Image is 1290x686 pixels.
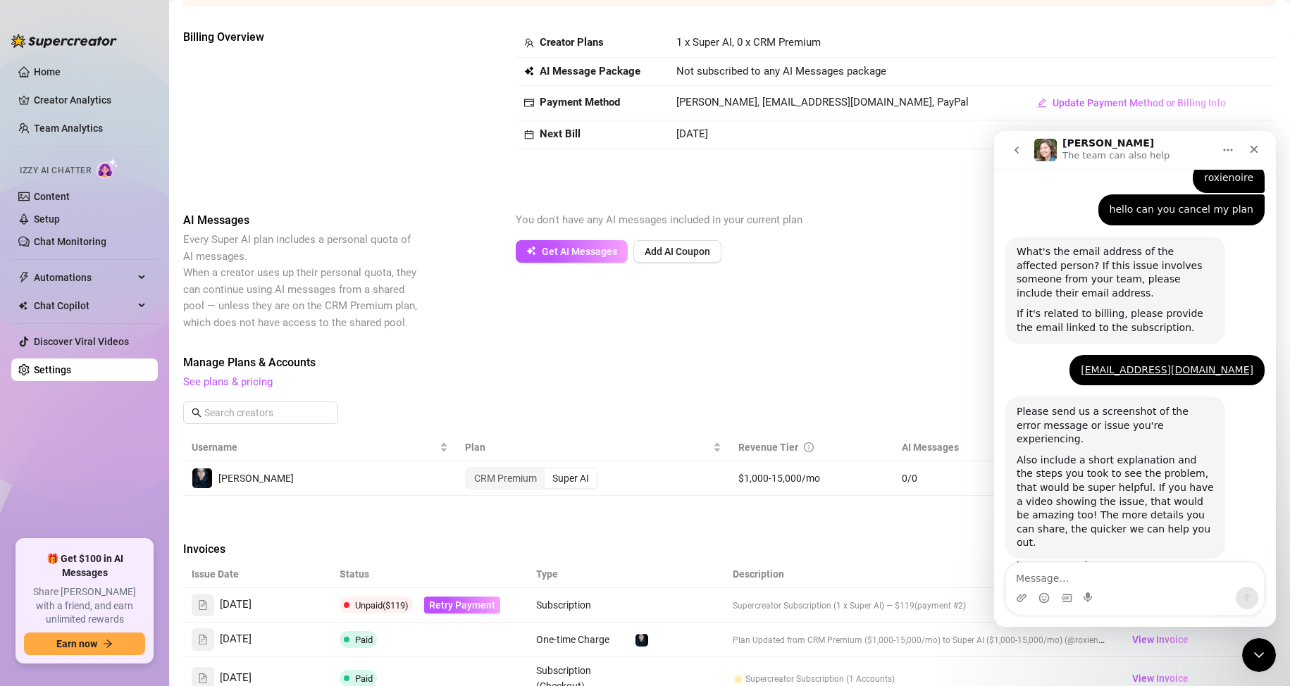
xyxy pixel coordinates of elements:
span: Share [PERSON_NAME] with a friend, and earn unlimited rewards [24,585,145,627]
span: edit [1037,98,1047,108]
span: View Invoice [1132,671,1189,686]
span: [DATE] [220,631,252,648]
span: file-text [198,673,208,683]
span: Supercreator Subscription (1 x Super AI) — $119 [733,601,914,611]
img: logo-BBDzfeDw.svg [11,34,117,48]
img: Roxie [192,468,212,488]
iframe: Intercom live chat [1242,638,1276,672]
span: Billing Overview [183,29,420,46]
div: segmented control [465,467,598,489]
button: Retry Payment [424,597,500,613]
th: Status [331,561,528,588]
a: Settings [34,364,71,375]
a: Team Analytics [34,123,103,134]
span: Unpaid ($119) [355,600,409,611]
a: Discover Viral Videos [34,336,129,347]
span: 1 x Super AI, 0 x CRM Premium [676,36,821,49]
td: $1,000-15,000/mo [730,461,894,496]
strong: Next Bill [540,127,581,140]
a: Content [34,191,70,202]
span: Add AI Coupon [645,246,710,257]
span: Earn now [56,638,97,649]
span: Retry Payment [429,599,495,611]
span: [DATE] [220,597,252,613]
button: Get AI Messages [516,240,628,263]
span: Paid [355,673,373,684]
span: Get AI Messages [542,246,617,257]
span: team [524,38,534,48]
th: Issue Date [183,561,331,588]
span: Every Super AI plan includes a personal quota of AI messages. When a creator uses up their person... [183,233,417,329]
span: calendar [524,130,534,139]
span: Username [192,439,437,455]
img: Chat Copilot [18,301,27,311]
th: Type [528,561,626,588]
span: Revenue Tier [738,442,798,453]
span: Manage Plans & Accounts [183,354,1276,371]
span: Automations [34,266,134,289]
strong: AI Message Package [540,65,640,77]
span: arrow-right [103,639,113,649]
span: credit-card [524,98,534,108]
a: Setup [34,213,60,225]
span: Chat Copilot [34,294,134,317]
span: 🌟 Supercreator Subscription (1 Accounts) [733,674,895,684]
button: Add AI Coupon [633,240,721,263]
span: Not subscribed to any AI Messages package [676,63,886,80]
span: (payment #2) [914,601,966,611]
th: Plan [457,434,730,461]
span: Plan Updated from CRM Premium ($1,000-15,000/mo) to Super AI ($1,000-15,000/mo) (@roxienoire) [733,634,1115,645]
a: Chat Monitoring [34,236,106,247]
span: AI Messages [183,212,420,229]
span: Invoices [183,541,420,558]
a: View Invoice [1127,631,1194,648]
span: [PERSON_NAME] [218,473,294,484]
span: Izzy AI Chatter [20,164,91,177]
span: Subscription [536,599,591,611]
span: Update Payment Method or Billing Info [1053,97,1226,108]
th: AI Messages [893,434,1112,461]
div: Super AI [545,468,597,488]
span: 0 / 0 [902,470,1103,486]
span: search [192,408,201,418]
img: Roxie [635,634,648,647]
input: Search creators [204,405,318,420]
span: Plan [465,439,710,455]
span: file-text [198,600,208,610]
a: See plans & pricing [183,375,273,388]
div: CRM Premium [466,468,545,488]
button: Earn nowarrow-right [24,632,145,655]
span: [PERSON_NAME], [EMAIL_ADDRESS][DOMAIN_NAME], PayPal [676,96,969,108]
th: Username [183,434,457,461]
span: 🎁 Get $100 in AI Messages [24,552,145,580]
span: You don't have any AI messages included in your current plan [516,213,802,226]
